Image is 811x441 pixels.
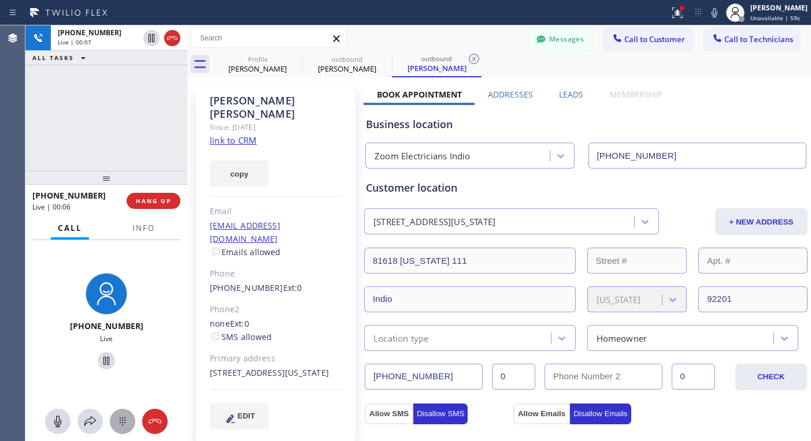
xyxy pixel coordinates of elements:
div: Phone2 [210,303,342,316]
label: Membership [610,89,662,100]
button: Open directory [77,409,103,434]
span: ALL TASKS [32,54,74,62]
div: outbound [303,55,391,63]
label: SMS allowed [210,331,272,342]
span: Call to Technicians [724,34,793,44]
span: Call [58,223,82,233]
label: Addresses [488,89,533,100]
span: Ext: 0 [230,318,249,329]
div: [PERSON_NAME] [393,63,480,73]
label: Leads [559,89,583,100]
div: [PERSON_NAME] [750,3,808,13]
span: Unavailable | 59s [750,14,800,22]
input: SMS allowed [212,332,220,340]
div: [STREET_ADDRESS][US_STATE] [210,367,342,380]
div: Since: [DATE] [210,121,342,134]
button: Hold Customer [143,30,160,46]
input: City [364,286,576,312]
button: Allow Emails [513,403,570,424]
button: Call [51,217,89,240]
input: Phone Number [365,364,483,390]
div: Email [210,205,342,218]
button: Hang up [142,409,168,434]
div: Customer location [366,180,806,196]
div: Phone [210,267,342,281]
div: [PERSON_NAME] [303,63,391,74]
div: Profile [214,55,301,63]
button: Messages [529,28,592,50]
span: [PHONE_NUMBER] [32,190,106,201]
button: CHECK [735,364,807,390]
a: [PHONE_NUMBER] [210,282,283,293]
span: EDIT [238,412,255,420]
div: none [210,317,342,344]
div: [PERSON_NAME] [214,63,301,74]
input: Address [364,248,576,274]
input: Street # [587,248,687,274]
input: Phone Number [588,143,807,169]
button: Disallow SMS [413,403,468,424]
span: Live [100,334,113,343]
span: [PHONE_NUMBER] [70,320,143,331]
button: + NEW ADDRESS [715,208,808,235]
div: Andres Torres [393,51,480,76]
div: Homeowner [597,331,647,345]
label: Emails allowed [210,246,281,257]
button: copy [210,160,269,187]
div: Primary address [210,352,342,365]
div: outbound [393,54,480,63]
span: [PHONE_NUMBER] [58,28,121,38]
button: Mute [706,5,723,21]
button: Mute [45,409,71,434]
div: [PERSON_NAME] [PERSON_NAME] [210,94,342,121]
a: link to CRM [210,134,257,146]
div: Andres Torres [303,51,391,77]
input: Ext. 2 [672,364,715,390]
span: Live | 00:06 [32,202,71,212]
span: HANG UP [136,197,171,205]
button: Hang up [164,30,180,46]
button: ALL TASKS [25,51,97,65]
a: [EMAIL_ADDRESS][DOMAIN_NAME] [210,220,280,244]
input: Search [191,29,346,47]
span: Ext: 0 [283,282,302,293]
label: Book Appointment [377,89,462,100]
div: [STREET_ADDRESS][US_STATE] [373,215,495,229]
input: Emails allowed [212,248,220,255]
div: Joseph Dodero [214,51,301,77]
input: ZIP [698,286,808,312]
span: Info [132,223,155,233]
button: Allow SMS [365,403,413,424]
button: Call to Technicians [704,28,799,50]
div: Location type [373,331,429,345]
input: Ext. [492,364,535,390]
span: Live | 00:07 [58,38,91,46]
div: Business location [366,117,806,132]
button: Disallow Emails [570,403,631,424]
button: Hold Customer [98,352,115,369]
input: Phone Number 2 [545,364,662,390]
button: Call to Customer [604,28,693,50]
button: Info [125,217,162,240]
button: EDIT [210,403,269,429]
button: Open dialpad [110,409,135,434]
button: HANG UP [127,193,180,209]
span: Call to Customer [624,34,685,44]
input: Apt. # [698,248,808,274]
div: Zoom Electricians Indio [375,150,471,163]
